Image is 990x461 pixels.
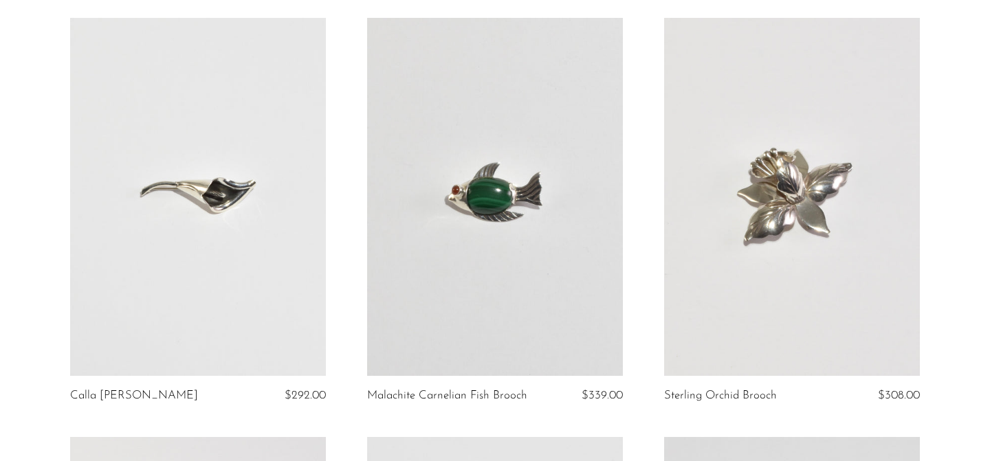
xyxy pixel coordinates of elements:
a: Sterling Orchid Brooch [664,390,777,402]
span: $308.00 [878,390,920,401]
a: Malachite Carnelian Fish Brooch [367,390,527,402]
span: $292.00 [285,390,326,401]
a: Calla [PERSON_NAME] [70,390,198,402]
span: $339.00 [582,390,623,401]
